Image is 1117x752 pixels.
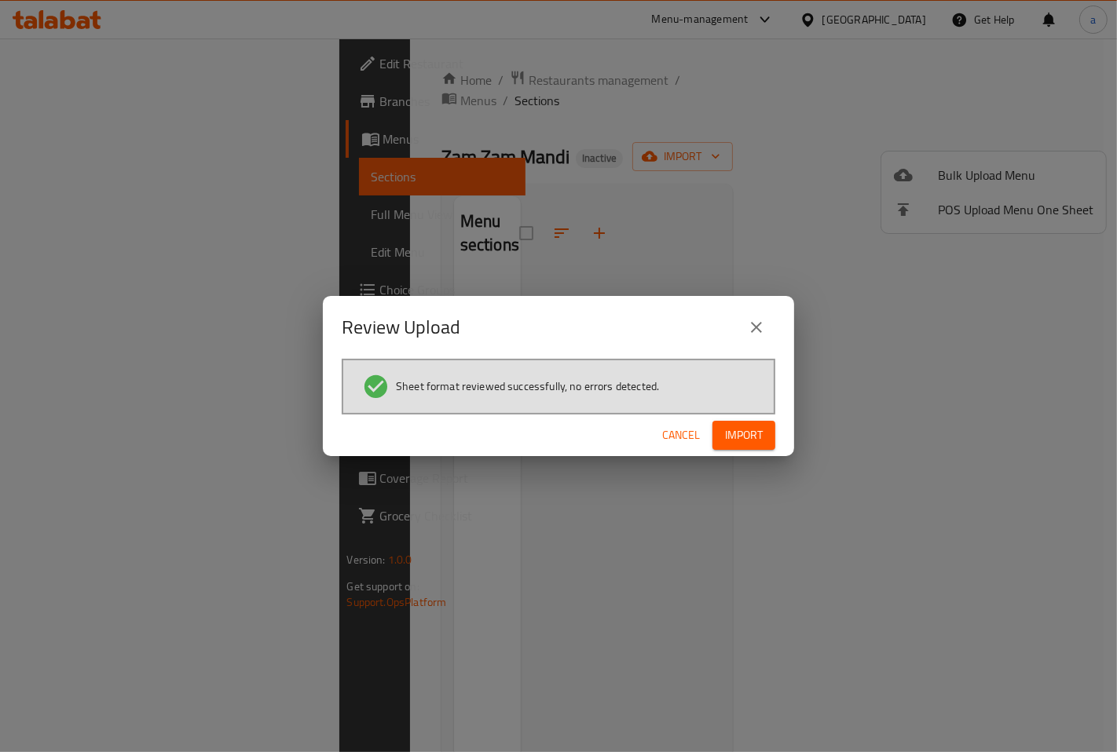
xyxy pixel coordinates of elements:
[656,421,706,450] button: Cancel
[662,425,700,445] span: Cancel
[342,315,460,340] h2: Review Upload
[738,308,775,346] button: close
[725,425,763,445] span: Import
[396,378,659,394] span: Sheet format reviewed successfully, no errors detected.
[712,421,775,450] button: Import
